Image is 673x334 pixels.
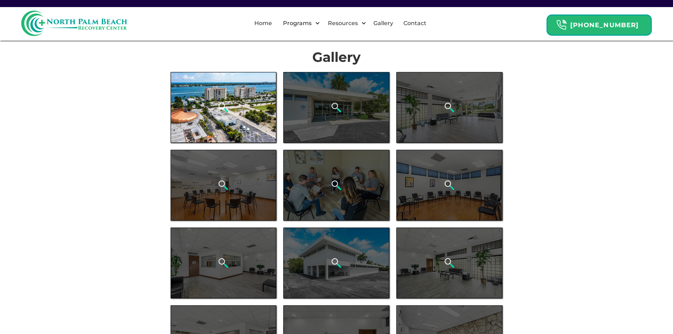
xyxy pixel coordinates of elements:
[171,72,277,143] a: open lightbox
[281,19,313,28] div: Programs
[171,150,277,221] a: open lightbox
[326,19,360,28] div: Resources
[396,150,502,221] a: open lightbox
[556,19,567,30] img: Header Calendar Icons
[396,72,502,143] a: open lightbox
[171,228,277,298] a: open lightbox
[283,150,389,221] a: open lightbox
[283,72,389,143] a: open lightbox
[322,12,368,35] div: Resources
[399,12,431,35] a: Contact
[283,228,389,298] a: open lightbox
[171,49,503,65] h1: Gallery
[369,12,397,35] a: Gallery
[250,12,276,35] a: Home
[547,11,652,36] a: Header Calendar Icons[PHONE_NUMBER]
[277,12,322,35] div: Programs
[396,228,502,298] a: open lightbox
[570,21,639,29] strong: [PHONE_NUMBER]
